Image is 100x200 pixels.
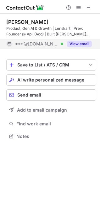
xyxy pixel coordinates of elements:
div: [PERSON_NAME] [6,19,48,25]
button: Reveal Button [67,41,92,47]
span: Send email [17,92,41,97]
span: Find work email [16,121,94,127]
button: AI write personalized message [6,74,96,86]
button: Add to email campaign [6,104,96,116]
button: save-profile-one-click [6,59,96,71]
button: Find work email [6,119,96,128]
div: Save to List / ATS / CRM [17,62,85,67]
span: Add to email campaign [17,108,67,113]
img: ContactOut v5.3.10 [6,4,44,11]
span: ***@[DOMAIN_NAME] [15,41,58,47]
button: Send email [6,89,96,101]
span: AI write personalized message [17,77,84,82]
button: Notes [6,132,96,141]
span: Notes [16,134,94,139]
div: Product, Gen AI & Growth | Lenskart | Prev: Founder @ Apli (Acq) | Built [PERSON_NAME] Online | D... [6,26,96,37]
